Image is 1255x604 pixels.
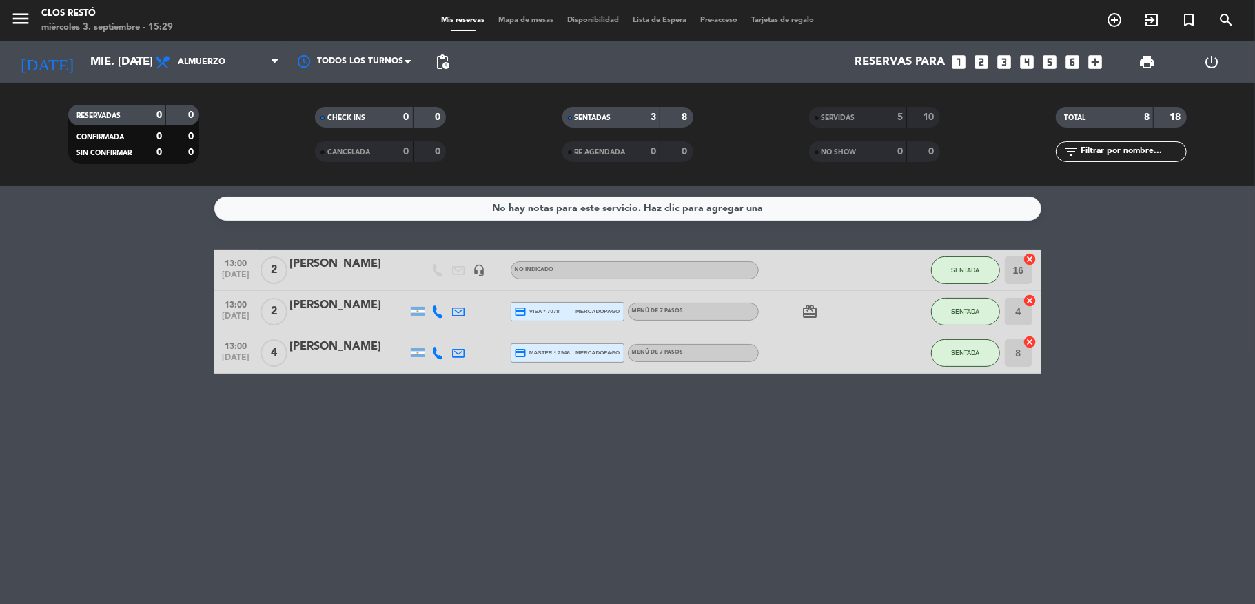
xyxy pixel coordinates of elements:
i: cancel [1023,294,1037,308]
div: [PERSON_NAME] [290,296,407,314]
span: pending_actions [434,54,451,70]
span: TOTAL [1064,114,1085,121]
span: mercadopago [575,348,620,357]
i: arrow_drop_down [128,54,145,70]
strong: 0 [435,112,443,122]
span: SENTADA [951,266,979,274]
div: No hay notas para este servicio. Haz clic para agregar una [492,201,763,217]
span: 13:00 [219,337,254,353]
i: looks_5 [1041,53,1059,71]
span: Disponibilidad [560,17,626,24]
span: Almuerzo [178,57,225,67]
strong: 5 [897,112,903,122]
span: 13:00 [219,254,254,270]
span: print [1139,54,1155,70]
i: credit_card [515,305,527,318]
i: add_circle_outline [1106,12,1123,28]
span: Mis reservas [434,17,491,24]
input: Filtrar por nombre... [1079,144,1186,159]
strong: 0 [156,148,162,157]
span: visa * 7078 [515,305,560,318]
span: SENTADAS [575,114,611,121]
i: looks_4 [1019,53,1037,71]
i: cancel [1023,252,1037,266]
i: exit_to_app [1143,12,1160,28]
i: turned_in_not [1181,12,1197,28]
span: 2 [261,256,287,284]
strong: 0 [404,147,409,157]
strong: 0 [156,110,162,120]
strong: 0 [682,147,690,157]
span: NO INDICADO [515,267,554,272]
span: MENÚ DE 7 PASOS [632,350,684,355]
span: RESERVADAS [76,112,121,119]
span: SENTADA [951,308,979,315]
span: MENÚ DE 7 PASOS [632,308,684,314]
span: SIN CONFIRMAR [76,150,132,157]
span: [DATE] [219,312,254,328]
i: headset_mic [473,264,486,276]
strong: 0 [435,147,443,157]
span: RE AGENDADA [575,149,626,156]
strong: 0 [897,147,903,157]
strong: 8 [682,112,690,122]
i: search [1218,12,1234,28]
strong: 3 [651,112,656,122]
i: credit_card [515,347,527,359]
strong: 8 [1144,112,1150,122]
button: SENTADA [931,339,1000,367]
span: Reservas para [855,56,946,69]
span: 2 [261,298,287,325]
button: SENTADA [931,298,1000,325]
strong: 0 [188,132,196,141]
i: [DATE] [10,47,83,77]
div: [PERSON_NAME] [290,338,407,356]
span: mercadopago [575,307,620,316]
i: add_box [1087,53,1105,71]
i: looks_3 [996,53,1014,71]
div: LOG OUT [1179,41,1245,83]
strong: 18 [1170,112,1183,122]
span: Mapa de mesas [491,17,560,24]
i: menu [10,8,31,29]
span: master * 2946 [515,347,571,359]
strong: 0 [404,112,409,122]
strong: 0 [188,110,196,120]
i: card_giftcard [802,303,819,320]
span: Lista de Espera [626,17,693,24]
strong: 10 [923,112,937,122]
span: SENTADA [951,349,979,356]
div: Clos Restó [41,7,173,21]
span: SERVIDAS [822,114,855,121]
span: 13:00 [219,296,254,312]
span: Pre-acceso [693,17,744,24]
div: miércoles 3. septiembre - 15:29 [41,21,173,34]
span: CONFIRMADA [76,134,124,141]
strong: 0 [928,147,937,157]
i: cancel [1023,335,1037,349]
i: looks_two [973,53,991,71]
span: CANCELADA [327,149,370,156]
span: 4 [261,339,287,367]
span: NO SHOW [822,149,857,156]
div: [PERSON_NAME] [290,255,407,273]
span: Tarjetas de regalo [744,17,821,24]
i: power_settings_new [1204,54,1221,70]
button: SENTADA [931,256,1000,284]
strong: 0 [651,147,656,157]
span: [DATE] [219,270,254,286]
span: CHECK INS [327,114,365,121]
i: looks_one [950,53,968,71]
i: filter_list [1063,143,1079,160]
strong: 0 [156,132,162,141]
i: looks_6 [1064,53,1082,71]
strong: 0 [188,148,196,157]
span: [DATE] [219,353,254,369]
button: menu [10,8,31,34]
